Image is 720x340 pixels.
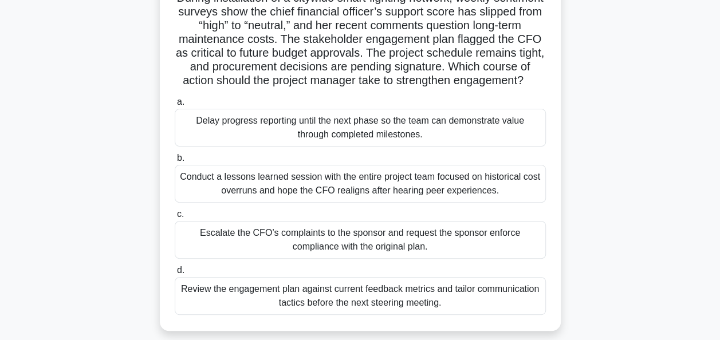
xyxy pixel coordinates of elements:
[175,165,546,203] div: Conduct a lessons learned session with the entire project team focused on historical cost overrun...
[175,277,546,315] div: Review the engagement plan against current feedback metrics and tailor communication tactics befo...
[177,209,184,219] span: c.
[177,97,184,106] span: a.
[175,221,546,259] div: Escalate the CFO’s complaints to the sponsor and request the sponsor enforce compliance with the ...
[177,265,184,275] span: d.
[177,153,184,163] span: b.
[175,109,546,147] div: Delay progress reporting until the next phase so the team can demonstrate value through completed...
